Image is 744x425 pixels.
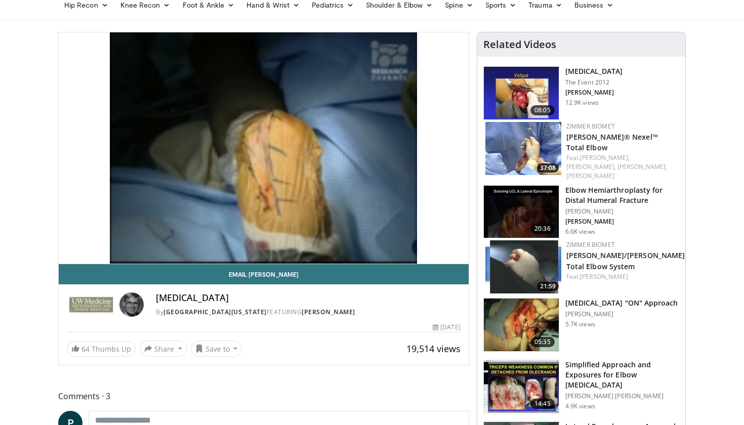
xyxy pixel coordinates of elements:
[566,153,677,181] div: Feat.
[565,185,679,205] h3: Elbow Hemiarthroplasty for Distal Humeral Fracture
[565,298,678,308] h3: [MEDICAL_DATA] "ON" Approach
[565,402,595,410] p: 4.9K views
[484,299,559,351] img: 4cb5b41e-d403-4809-bdef-cfe2611e75ea.150x105_q85_crop-smart_upscale.jpg
[433,323,460,332] div: [DATE]
[484,360,559,413] img: 66c87298-eb97-4210-b35b-b3ecfd74e710.150x105_q85_crop-smart_upscale.jpg
[566,240,615,249] a: Zimmer Biomet
[483,360,679,413] a: 14:45 Simplified Approach and Exposures for Elbow [MEDICAL_DATA] [PERSON_NAME] [PERSON_NAME] 4.9K...
[59,32,469,264] video-js: Video Player
[580,153,630,162] a: [PERSON_NAME],
[537,282,559,291] span: 21:59
[163,308,267,316] a: [GEOGRAPHIC_DATA][US_STATE]
[119,292,144,317] img: Avatar
[59,264,469,284] a: Email [PERSON_NAME]
[156,292,461,304] h4: [MEDICAL_DATA]
[565,310,678,318] p: [PERSON_NAME]
[483,66,679,120] a: 08:05 [MEDICAL_DATA] The Event 2012 [PERSON_NAME] 12.9K views
[565,78,623,87] p: The Event 2012
[483,298,679,352] a: 05:35 [MEDICAL_DATA] "ON" Approach [PERSON_NAME] 5.7K views
[483,38,556,51] h4: Related Videos
[484,186,559,238] img: 0093eea9-15b4-4f40-b69c-133d19b026a0.150x105_q85_crop-smart_upscale.jpg
[565,66,623,76] h3: [MEDICAL_DATA]
[485,240,561,293] img: AlCdVYZxUWkgWPEX4xMDoxOjBrO-I4W8.150x105_q85_crop-smart_upscale.jpg
[565,89,623,97] p: [PERSON_NAME]
[483,185,679,239] a: 20:36 Elbow Hemiarthroplasty for Distal Humeral Fracture [PERSON_NAME] [PERSON_NAME] 6.6K views
[67,341,136,357] a: 64 Thumbs Up
[140,341,187,357] button: Share
[565,360,679,390] h3: Simplified Approach and Exposures for Elbow [MEDICAL_DATA]
[530,399,555,409] span: 14:45
[485,240,561,293] a: 21:59
[81,344,90,354] span: 64
[580,272,628,281] a: [PERSON_NAME]
[530,105,555,115] span: 08:05
[67,292,115,317] img: University of Washington
[566,122,615,131] a: Zimmer Biomet
[566,132,658,152] a: [PERSON_NAME]® Nexel™ Total Elbow
[565,228,595,236] p: 6.6K views
[565,218,679,226] p: [PERSON_NAME]
[565,207,679,216] p: [PERSON_NAME]
[406,343,461,355] span: 19,514 views
[530,224,555,234] span: 20:36
[191,341,242,357] button: Save to
[156,308,461,317] div: By FEATURING
[537,163,559,173] span: 37:08
[566,162,616,171] a: [PERSON_NAME],
[484,67,559,119] img: heCDP4pTuni5z6vX4xMDoxOmtxOwKG7D_1.150x105_q85_crop-smart_upscale.jpg
[566,272,685,281] div: Feat.
[565,99,599,107] p: 12.9K views
[58,390,469,403] span: Comments 3
[485,122,561,175] a: 37:08
[566,172,614,180] a: [PERSON_NAME]
[302,308,355,316] a: [PERSON_NAME]
[565,320,595,328] p: 5.7K views
[485,122,561,175] img: HwePeXkL0Gi3uPfH4xMDoxOjA4MTsiGN.150x105_q85_crop-smart_upscale.jpg
[617,162,667,171] a: [PERSON_NAME],
[530,337,555,347] span: 05:35
[566,250,685,271] a: [PERSON_NAME]/[PERSON_NAME] Total Elbow System
[565,392,679,400] p: [PERSON_NAME] [PERSON_NAME]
